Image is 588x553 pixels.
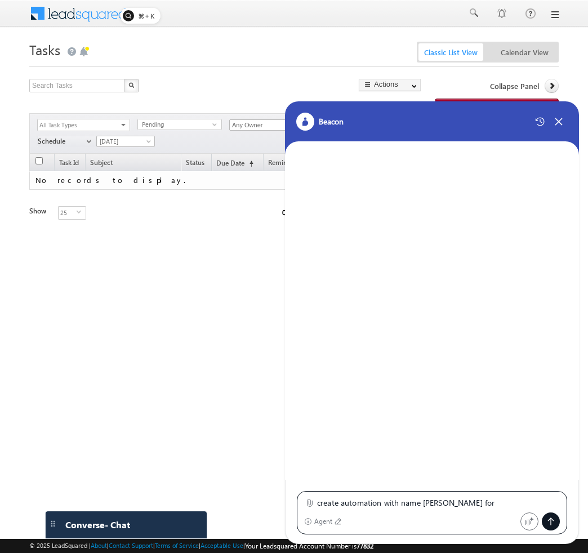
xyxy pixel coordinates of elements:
[59,207,77,219] span: 25
[59,59,189,74] div: Chat with us now
[357,542,373,550] span: 77832
[65,520,130,530] span: Converse - Chat
[418,43,483,61] span: Classic List View
[19,59,47,74] img: d_60004797649_company_0_60004797649
[97,136,152,146] span: [DATE]
[15,104,206,337] textarea: Type your message and hit 'Enter'
[38,136,87,146] span: Schedule
[86,159,181,171] a: Subject
[77,209,86,215] span: select
[182,159,211,171] span: Status
[29,206,49,216] div: Show
[109,542,153,549] a: Contact Support
[359,79,421,91] button: Actions
[37,119,130,131] div: All Task Types
[244,159,253,168] span: (sorted ascending)
[38,119,121,131] span: All Task Types
[96,136,155,147] a: [DATE]
[282,206,372,218] div: 0 - 0 of 0
[138,119,212,130] span: Pending
[55,159,85,171] a: Task Id
[264,159,302,171] a: Reminder
[492,43,557,61] span: Calendar View
[245,542,373,550] span: Your Leadsquared Account Number is
[29,541,373,551] span: © 2025 LeadSquared | | | | |
[490,81,539,91] span: Collapse Panel
[435,99,559,119] button: add Create Task
[48,519,57,528] img: carter-drag
[201,542,243,549] a: Acceptable Use
[29,41,60,59] span: Tasks
[87,139,96,144] span: select
[185,6,212,33] div: Minimize live chat window
[212,122,221,127] span: select
[35,157,43,164] input: Check all records
[128,82,134,88] img: Search
[91,542,107,549] a: About
[121,124,126,128] span: select
[229,119,315,131] input: Type to Search
[212,159,264,171] a: Due Date(sorted ascending)
[155,542,199,549] a: Terms of Service
[29,171,424,190] td: No records to display.
[155,347,204,362] em: Start Chat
